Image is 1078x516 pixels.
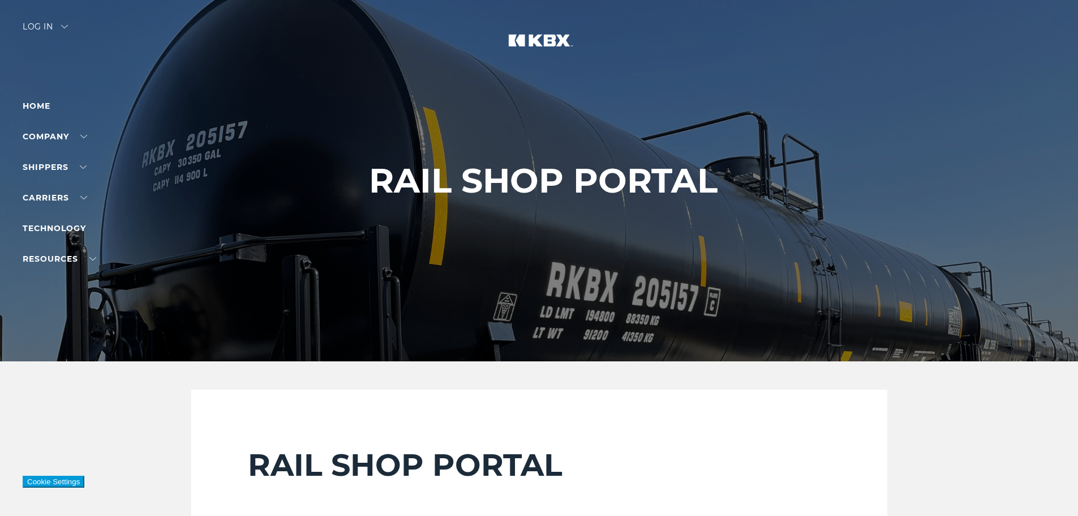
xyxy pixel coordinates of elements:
[369,161,718,200] h1: RAIL SHOP PORTAL
[23,23,68,39] div: Log in
[61,25,68,28] img: arrow
[497,23,582,73] img: kbx logo
[23,254,96,264] a: RESOURCES
[23,101,50,111] a: Home
[23,476,84,488] button: Cookie Settings
[248,446,831,484] h2: RAIL SHOP PORTAL
[23,131,87,142] a: Company
[23,223,86,233] a: Technology
[23,193,87,203] a: Carriers
[23,162,87,172] a: SHIPPERS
